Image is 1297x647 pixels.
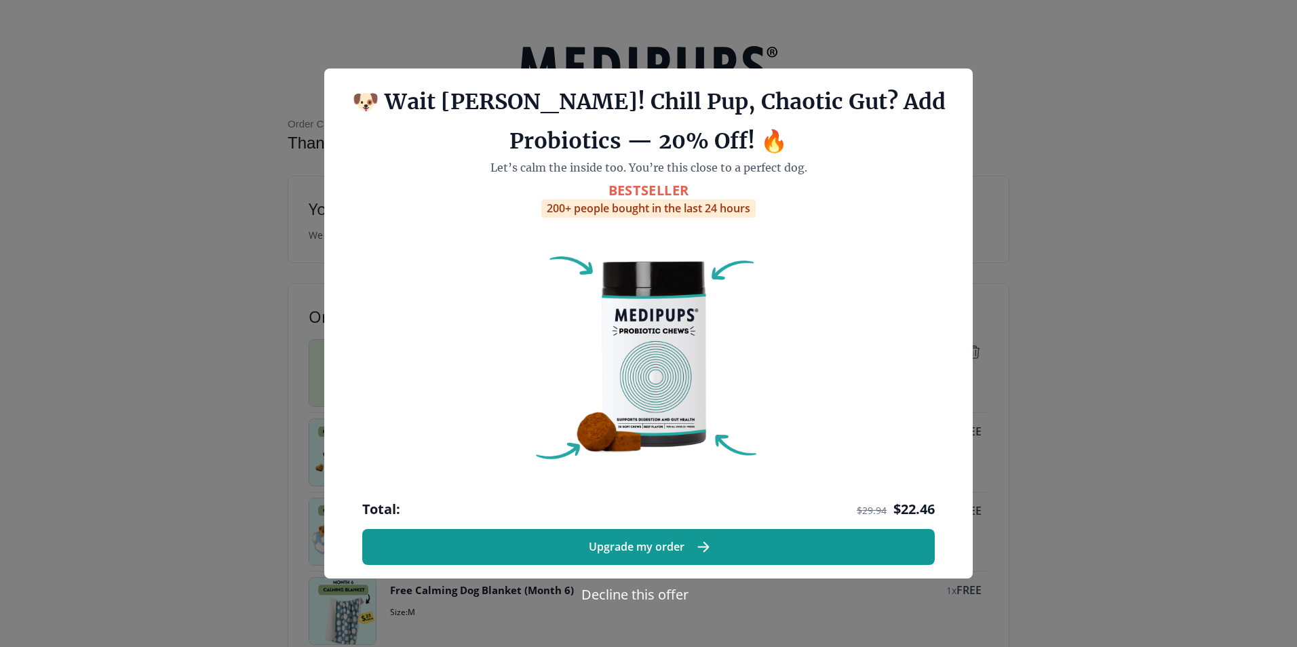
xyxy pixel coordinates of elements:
[362,500,400,518] span: Total:
[362,529,935,565] button: Upgrade my order
[857,504,887,517] span: $ 29.94
[490,161,807,174] span: Let’s calm the inside too. You’re this close to a perfect dog.
[349,82,948,161] h1: 🐶 Wait [PERSON_NAME]! Chill Pup, Chaotic Gut? Add Probiotics — 20% Off! 🔥
[541,199,756,218] div: 200+ people bought in the last 24 hours
[893,500,935,518] span: $ 22.46
[513,218,784,489] img: Probiotic Dog Chews
[608,181,689,199] span: BestSeller
[589,541,684,553] span: Upgrade my order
